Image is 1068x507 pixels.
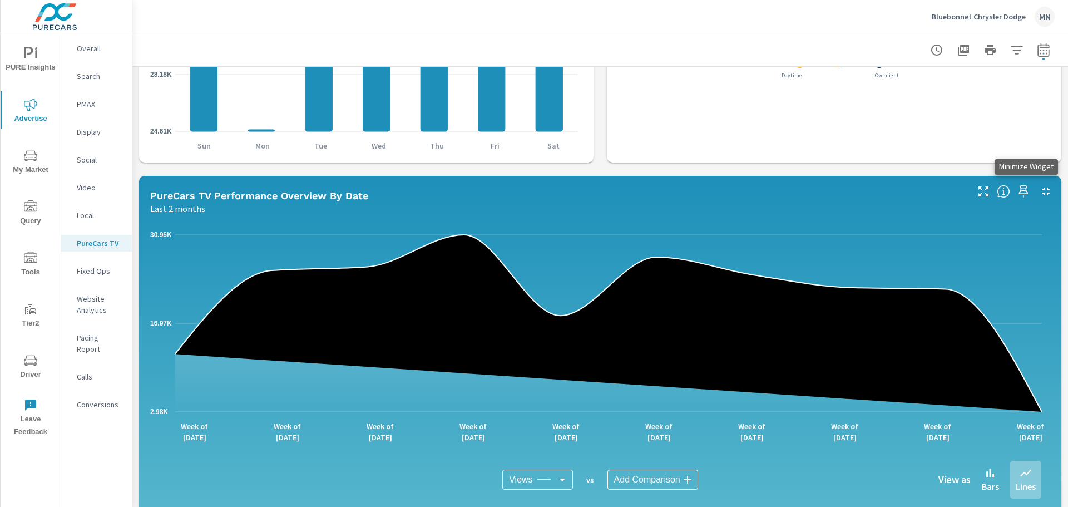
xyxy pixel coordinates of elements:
[4,149,57,176] span: My Market
[979,39,1001,61] button: Print Report
[61,179,132,196] div: Video
[61,291,132,318] div: Website Analytics
[1006,39,1028,61] button: Apply Filters
[61,151,132,168] div: Social
[1035,7,1055,27] div: MN
[733,421,772,443] p: Week of [DATE]
[150,319,172,327] text: 16.97K
[77,154,123,165] p: Social
[61,396,132,413] div: Conversions
[61,207,132,224] div: Local
[361,421,400,443] p: Week of [DATE]
[997,185,1010,198] span: Understand PureCars TV performance data over time and see how metrics compare to each other over ...
[150,127,172,135] text: 24.61K
[825,421,864,443] p: Week of [DATE]
[61,96,132,112] div: PMAX
[61,368,132,385] div: Calls
[982,480,999,493] p: Bars
[873,73,901,78] p: Overnight
[77,399,123,410] p: Conversions
[534,140,573,151] p: Sat
[77,265,123,277] p: Fixed Ops
[454,421,493,443] p: Week of [DATE]
[1032,39,1055,61] button: Select Date Range
[502,470,572,490] div: Views
[61,235,132,252] div: PureCars TV
[175,421,214,443] p: Week of [DATE]
[4,98,57,125] span: Advertise
[573,475,607,485] p: vs
[4,398,57,439] span: Leave Feedback
[952,39,975,61] button: "Export Report to PDF"
[301,140,340,151] p: Tue
[4,354,57,381] span: Driver
[1016,480,1036,493] p: Lines
[61,40,132,57] div: Overall
[77,126,123,137] p: Display
[77,99,123,110] p: PMAX
[1,33,61,443] div: nav menu
[185,140,224,151] p: Sun
[938,474,971,485] h6: View as
[77,238,123,249] p: PureCars TV
[268,421,307,443] p: Week of [DATE]
[547,421,586,443] p: Week of [DATE]
[1011,421,1050,443] p: Week of [DATE]
[1015,183,1032,200] span: Save this to your personalized report
[150,231,172,239] text: 30.95K
[4,252,57,279] span: Tools
[61,124,132,140] div: Display
[476,140,515,151] p: Fri
[150,190,368,201] h5: PureCars TV Performance Overview By Date
[77,43,123,54] p: Overall
[150,408,168,416] text: 2.98K
[77,293,123,316] p: Website Analytics
[779,73,804,78] p: Daytime
[509,474,532,485] span: Views
[77,332,123,355] p: Pacing Report
[150,202,205,215] p: Last 2 months
[932,12,1026,22] p: Bluebonnet Chrysler Dodge
[150,71,172,78] text: 28.18K
[614,474,680,485] span: Add Comparison
[77,71,123,82] p: Search
[61,329,132,357] div: Pacing Report
[417,140,456,151] p: Thu
[359,140,398,151] p: Wed
[77,182,123,193] p: Video
[61,263,132,279] div: Fixed Ops
[77,371,123,382] p: Calls
[4,200,57,228] span: Query
[975,183,992,200] button: Make Fullscreen
[243,140,282,151] p: Mon
[640,421,679,443] p: Week of [DATE]
[77,210,123,221] p: Local
[4,303,57,330] span: Tier2
[607,470,698,490] div: Add Comparison
[61,68,132,85] div: Search
[918,421,957,443] p: Week of [DATE]
[4,47,57,74] span: PURE Insights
